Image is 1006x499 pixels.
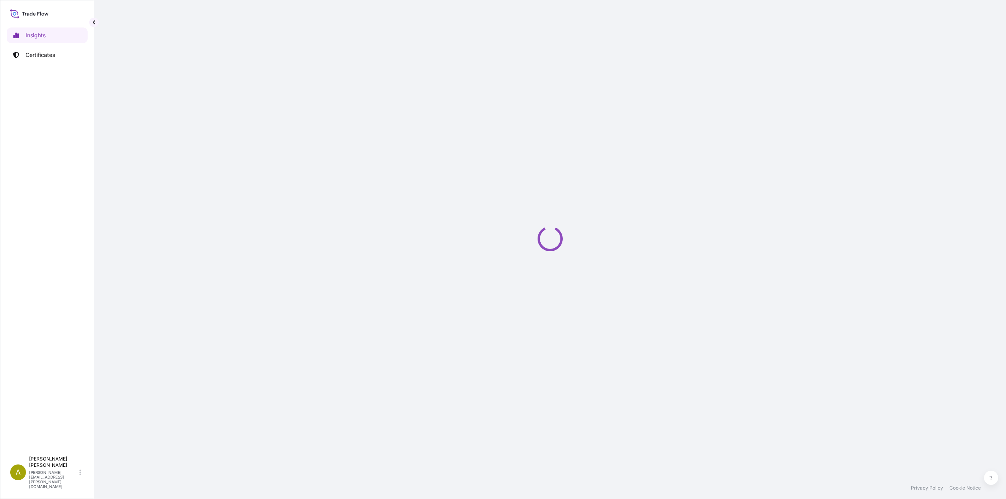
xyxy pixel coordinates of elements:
p: [PERSON_NAME][EMAIL_ADDRESS][PERSON_NAME][DOMAIN_NAME] [29,470,78,489]
a: Cookie Notice [949,485,981,491]
a: Insights [7,27,88,43]
a: Privacy Policy [911,485,943,491]
a: Certificates [7,47,88,63]
p: [PERSON_NAME] [PERSON_NAME] [29,456,78,468]
p: Insights [26,31,46,39]
span: A [16,468,20,476]
p: Certificates [26,51,55,59]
